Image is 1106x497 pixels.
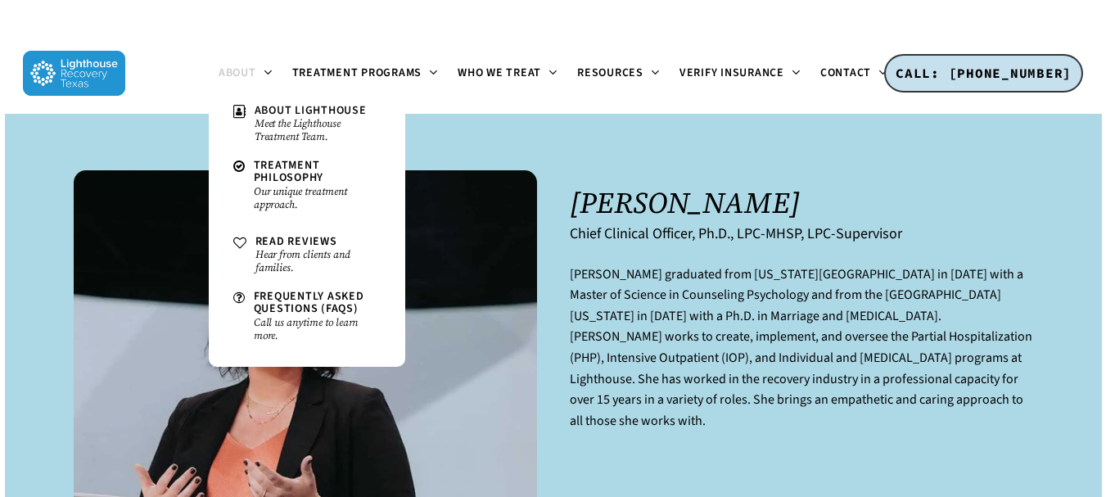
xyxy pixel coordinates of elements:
[225,282,389,350] a: Frequently Asked Questions (FAQs)Call us anytime to learn more.
[255,117,381,143] small: Meet the Lighthouse Treatment Team.
[810,67,897,80] a: Contact
[219,65,256,81] span: About
[292,65,422,81] span: Treatment Programs
[670,67,810,80] a: Verify Insurance
[23,51,125,96] img: Lighthouse Recovery Texas
[225,151,389,219] a: Treatment PhilosophyOur unique treatment approach.
[570,225,1032,242] h6: Chief Clinical Officer, Ph.D., LPC-MHSP, LPC-Supervisor
[254,288,364,317] span: Frequently Asked Questions (FAQs)
[567,67,670,80] a: Resources
[255,102,367,119] span: About Lighthouse
[448,67,567,80] a: Who We Treat
[577,65,643,81] span: Resources
[884,54,1083,93] a: CALL: [PHONE_NUMBER]
[820,65,871,81] span: Contact
[254,316,381,342] small: Call us anytime to learn more.
[225,228,389,282] a: Read ReviewsHear from clients and families.
[896,65,1072,81] span: CALL: [PHONE_NUMBER]
[255,233,337,250] span: Read Reviews
[254,185,381,211] small: Our unique treatment approach.
[679,65,784,81] span: Verify Insurance
[254,157,324,186] span: Treatment Philosophy
[570,264,1032,452] p: [PERSON_NAME] graduated from [US_STATE][GEOGRAPHIC_DATA] in [DATE] with a Master of Science in Co...
[209,67,282,80] a: About
[225,97,389,151] a: About LighthouseMeet the Lighthouse Treatment Team.
[458,65,541,81] span: Who We Treat
[255,248,381,274] small: Hear from clients and families.
[282,67,449,80] a: Treatment Programs
[570,186,1032,219] h1: [PERSON_NAME]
